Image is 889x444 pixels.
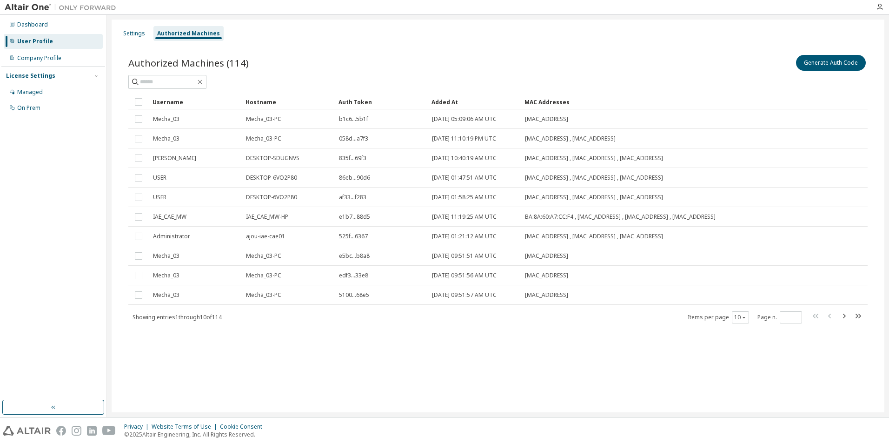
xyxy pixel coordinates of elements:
[87,426,97,436] img: linkedin.svg
[339,233,368,240] span: 525f...6367
[128,56,249,69] span: Authorized Machines (114)
[339,213,370,221] span: e1b7...88d5
[153,135,179,142] span: Mecha_03
[432,213,497,221] span: [DATE] 11:19:25 AM UTC
[17,54,61,62] div: Company Profile
[525,155,663,162] span: [MAC_ADDRESS] , [MAC_ADDRESS] , [MAC_ADDRESS]
[220,423,268,431] div: Cookie Consent
[525,174,663,182] span: [MAC_ADDRESS] , [MAC_ADDRESS] , [MAC_ADDRESS]
[339,291,369,299] span: 5100...68e5
[124,431,268,438] p: © 2025 Altair Engineering, Inc. All Rights Reserved.
[432,291,497,299] span: [DATE] 09:51:57 AM UTC
[124,423,152,431] div: Privacy
[734,314,747,321] button: 10
[432,155,497,162] span: [DATE] 10:40:19 AM UTC
[525,115,568,123] span: [MAC_ADDRESS]
[525,135,616,142] span: [MAC_ADDRESS] , [MAC_ADDRESS]
[432,174,497,182] span: [DATE] 01:47:51 AM UTC
[246,115,281,123] span: Mecha_03-PC
[525,272,568,279] span: [MAC_ADDRESS]
[339,135,368,142] span: 058d...a7f3
[133,313,222,321] span: Showing entries 1 through 10 of 114
[431,94,517,109] div: Added At
[432,115,497,123] span: [DATE] 05:09:06 AM UTC
[432,194,497,201] span: [DATE] 01:58:25 AM UTC
[153,233,190,240] span: Administrator
[432,272,497,279] span: [DATE] 09:51:56 AM UTC
[339,194,366,201] span: af33...f283
[525,291,568,299] span: [MAC_ADDRESS]
[246,174,297,182] span: DESKTOP-6VO2P80
[246,213,288,221] span: IAE_CAE_MW-HP
[432,135,496,142] span: [DATE] 11:10:19 PM UTC
[123,30,145,37] div: Settings
[157,30,220,37] div: Authorized Machines
[525,194,663,201] span: [MAC_ADDRESS] , [MAC_ADDRESS] , [MAC_ADDRESS]
[17,38,53,45] div: User Profile
[153,94,238,109] div: Username
[525,233,663,240] span: [MAC_ADDRESS] , [MAC_ADDRESS] , [MAC_ADDRESS]
[153,272,179,279] span: Mecha_03
[56,426,66,436] img: facebook.svg
[6,72,55,80] div: License Settings
[72,426,81,436] img: instagram.svg
[432,233,497,240] span: [DATE] 01:21:12 AM UTC
[339,252,370,260] span: e5bc...b8a8
[796,55,866,71] button: Generate Auth Code
[5,3,121,12] img: Altair One
[246,135,281,142] span: Mecha_03-PC
[339,155,366,162] span: 835f...69f3
[17,88,43,96] div: Managed
[153,155,196,162] span: [PERSON_NAME]
[246,291,281,299] span: Mecha_03-PC
[525,213,716,221] span: BA:8A:60:A7:CC:F4 , [MAC_ADDRESS] , [MAC_ADDRESS] , [MAC_ADDRESS]
[688,311,749,323] span: Items per page
[245,94,331,109] div: Hostname
[339,272,368,279] span: edf3...33e8
[246,272,281,279] span: Mecha_03-PC
[338,94,424,109] div: Auth Token
[153,252,179,260] span: Mecha_03
[153,291,179,299] span: Mecha_03
[153,174,166,182] span: USER
[432,252,497,260] span: [DATE] 09:51:51 AM UTC
[757,311,802,323] span: Page n.
[246,252,281,260] span: Mecha_03-PC
[246,233,285,240] span: ajou-iae-cae01
[3,426,51,436] img: altair_logo.svg
[17,104,40,112] div: On Prem
[339,115,368,123] span: b1c6...5b1f
[246,194,297,201] span: DESKTOP-6VO2P80
[153,115,179,123] span: Mecha_03
[153,213,186,221] span: IAE_CAE_MW
[524,94,770,109] div: MAC Addresses
[153,194,166,201] span: USER
[102,426,116,436] img: youtube.svg
[525,252,568,260] span: [MAC_ADDRESS]
[17,21,48,28] div: Dashboard
[246,155,299,162] span: DESKTOP-SDUGNVS
[339,174,370,182] span: 86eb...90d6
[152,423,220,431] div: Website Terms of Use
